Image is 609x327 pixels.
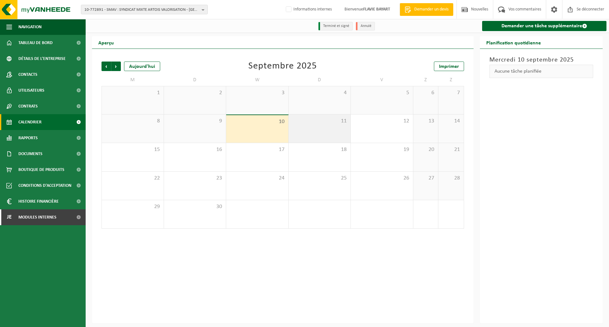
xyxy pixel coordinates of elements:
[454,147,460,153] font: 21
[293,7,332,12] font: Informations internes
[157,90,160,96] font: 1
[429,118,434,124] font: 13
[81,5,208,14] button: 10-772891 - SMAV : SYNDICAT MIXTE ARTOIS VALORISATION - [GEOGRAPHIC_DATA][PERSON_NAME]
[18,104,38,109] font: Contrats
[154,204,160,210] font: 29
[129,64,155,69] font: Aujourd'hui
[154,147,160,153] font: 15
[18,199,59,204] font: Histoire financière
[501,23,582,29] font: Demander une tâche supplémentaire
[216,175,222,181] font: 23
[282,90,285,96] font: 3
[494,69,541,74] font: Aucune tâche planifiée
[18,152,43,156] font: Documents
[489,57,574,63] font: Mercredi 10 septembre 2025
[193,78,197,83] font: D
[344,90,347,96] font: 4
[18,167,64,172] font: Boutique de produits
[454,118,460,124] font: 14
[18,183,71,188] font: Conditions d'acceptation
[18,41,53,45] font: Tableau de bord
[341,175,347,181] font: 25
[84,8,253,12] font: 10-772891 - SMAV : SYNDICAT MIXTE ARTOIS VALORISATION - [GEOGRAPHIC_DATA][PERSON_NAME]
[341,147,347,153] font: 18
[431,90,434,96] font: 6
[482,21,607,31] a: Demander une tâche supplémentaire
[450,78,452,83] font: Z
[424,78,427,83] font: Z
[157,118,160,124] font: 8
[439,64,459,69] font: Imprimer
[471,7,488,12] font: Nouvelles
[414,7,449,12] font: Demander un devis
[18,56,66,61] font: Détails de l'entreprise
[403,147,409,153] font: 19
[130,78,135,83] font: M
[361,24,371,28] font: Annulé
[255,78,260,83] font: W
[154,175,160,181] font: 22
[429,175,434,181] font: 27
[18,25,42,29] font: Navigation
[98,41,114,46] font: Aperçu
[429,147,434,153] font: 20
[18,88,44,93] font: Utilisateurs
[400,3,453,16] a: Demander un devis
[18,136,38,141] font: Rapports
[7,214,12,220] font: je
[279,147,285,153] font: 17
[577,7,604,12] font: Se déconnecter
[341,118,347,124] font: 11
[18,72,37,77] font: Contacts
[219,90,222,96] font: 2
[323,24,349,28] font: Terminé et signé
[457,90,460,96] font: 7
[380,78,383,83] font: V
[403,118,409,124] font: 12
[18,120,42,125] font: Calendrier
[216,204,222,210] font: 30
[508,7,541,12] font: Vos commentaires
[248,61,317,71] font: Septembre 2025
[406,90,409,96] font: 5
[219,118,222,124] font: 9
[363,7,390,12] font: FLAVIE BAYART
[318,78,321,83] font: D
[279,175,285,181] font: 24
[18,215,56,220] font: Modules internes
[216,147,222,153] font: 16
[434,62,464,71] a: Imprimer
[279,119,285,125] font: 10
[454,175,460,181] font: 28
[486,41,541,46] font: Planification quotidienne
[403,175,409,181] font: 26
[344,7,363,12] font: Bienvenue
